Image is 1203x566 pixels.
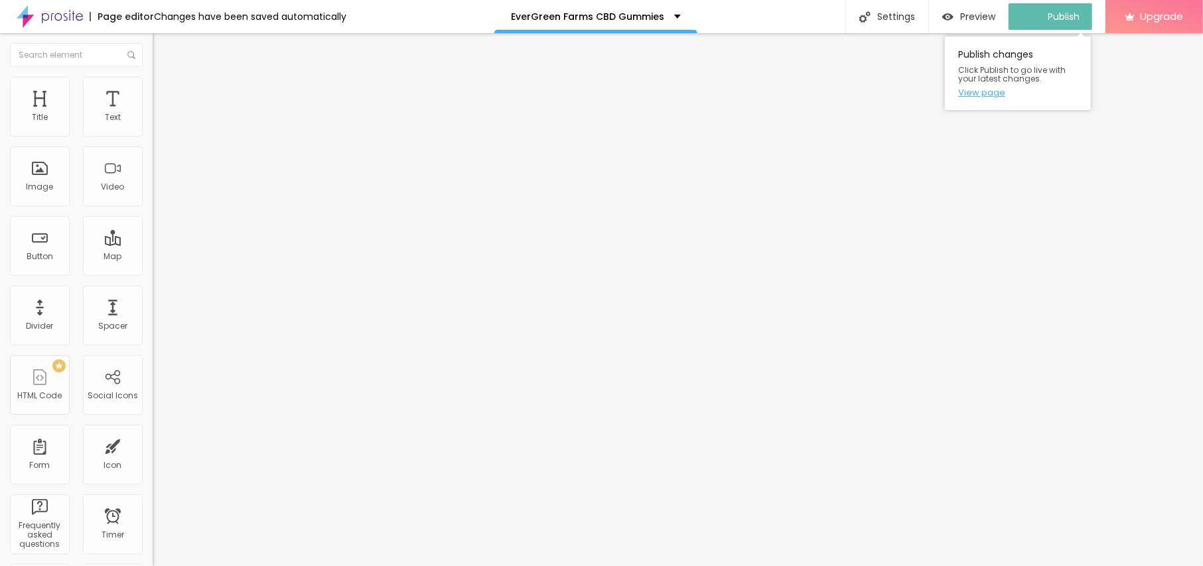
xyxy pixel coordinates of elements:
[18,391,62,400] div: HTML Code
[942,11,954,23] img: view-1.svg
[960,11,995,22] span: Preview
[27,321,54,331] div: Divider
[859,11,871,23] img: Icone
[511,12,664,21] p: EverGreen Farms CBD Gummies
[105,113,121,122] div: Text
[102,182,125,192] div: Video
[30,461,50,470] div: Form
[104,252,122,261] div: Map
[104,461,122,470] div: Icon
[154,12,346,21] div: Changes have been saved automatically
[90,12,154,21] div: Page editor
[127,51,135,59] img: Icone
[10,43,143,67] input: Search element
[27,182,54,192] div: Image
[958,66,1078,83] span: Click Publish to go live with your latest changes.
[98,321,127,331] div: Spacer
[88,391,138,400] div: Social Icons
[958,88,1078,97] a: View page
[102,530,124,539] div: Timer
[1140,11,1183,22] span: Upgrade
[1048,11,1080,22] span: Publish
[929,3,1009,30] button: Preview
[32,113,48,122] div: Title
[153,33,1203,566] iframe: Editor
[27,252,53,261] div: Button
[13,521,66,549] div: Frequently asked questions
[1009,3,1092,30] button: Publish
[945,36,1091,110] div: Publish changes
